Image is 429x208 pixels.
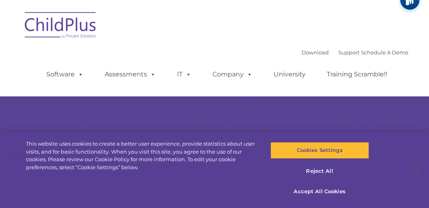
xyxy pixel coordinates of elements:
[302,49,408,56] font: |
[21,6,101,46] img: ChildPlus by Procare Solutions
[97,66,164,82] a: Assessments
[26,140,257,171] div: This website uses cookies to create a better user experience, provide statistics about user visit...
[319,66,395,82] a: Training Scramble!!
[38,66,91,82] a: Software
[302,49,329,56] a: Download
[205,66,260,82] a: Company
[270,163,369,180] button: Reject All
[270,142,369,159] button: Cookies Settings
[407,160,425,178] button: Close
[169,66,199,82] a: IT
[270,183,369,200] button: Accept All Cookies
[338,49,359,56] a: Support
[361,49,408,56] a: Schedule A Demo
[266,66,314,82] a: University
